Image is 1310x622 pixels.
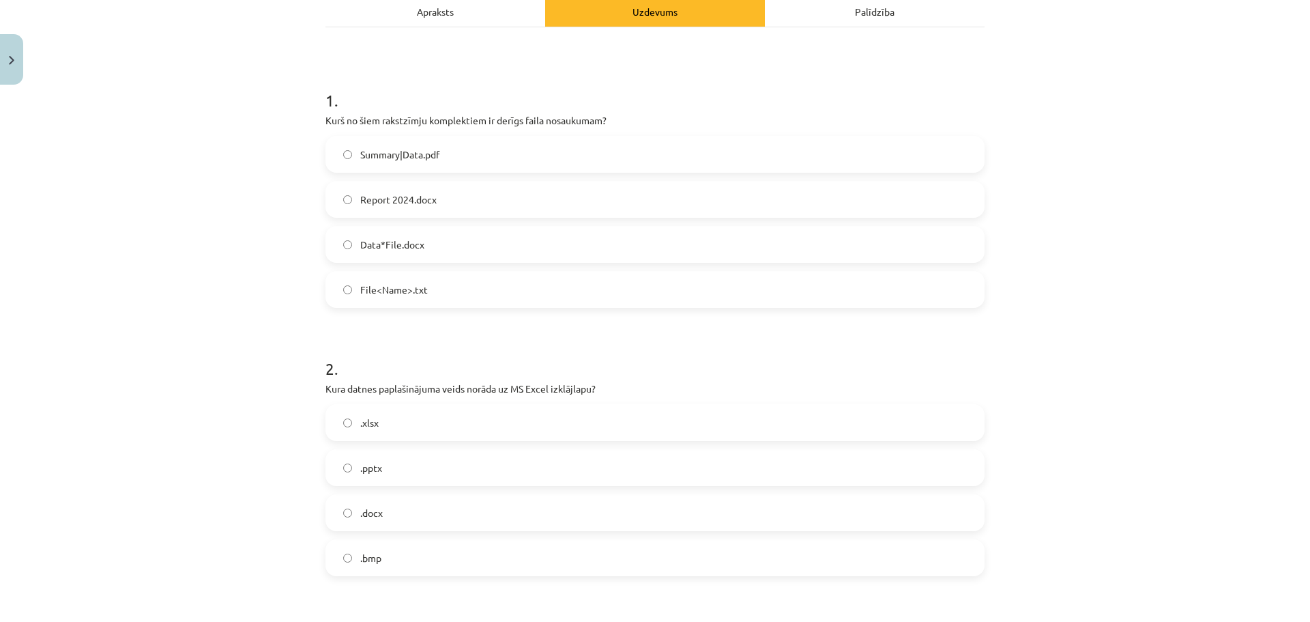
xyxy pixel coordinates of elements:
h1: 1 . [325,67,985,109]
span: .xlsx [360,416,379,430]
span: File<Name>.txt [360,283,428,297]
input: .pptx [343,464,352,472]
span: .pptx [360,461,382,475]
input: Summary|Data.pdf [343,150,352,159]
h1: 2 . [325,335,985,378]
input: .bmp [343,554,352,563]
span: Report 2024.docx [360,193,437,207]
p: Kura datnes paplašinājuma veids norāda uz MS Excel izklājlapu? [325,382,985,396]
img: icon-close-lesson-0947bae3869378f0d4975bcd49f059093ad1ed9edebbc8119c70593378902aed.svg [9,56,14,65]
span: .docx [360,506,383,520]
span: Data*File.docx [360,238,424,252]
input: File<Name>.txt [343,285,352,294]
input: .docx [343,509,352,518]
input: .xlsx [343,419,352,427]
p: Kurš no šiem rakstzīmju komplektiem ir derīgs faila nosaukumam? [325,113,985,128]
span: .bmp [360,551,381,565]
input: Report 2024.docx [343,195,352,204]
input: Data*File.docx [343,240,352,249]
span: Summary|Data.pdf [360,147,439,162]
